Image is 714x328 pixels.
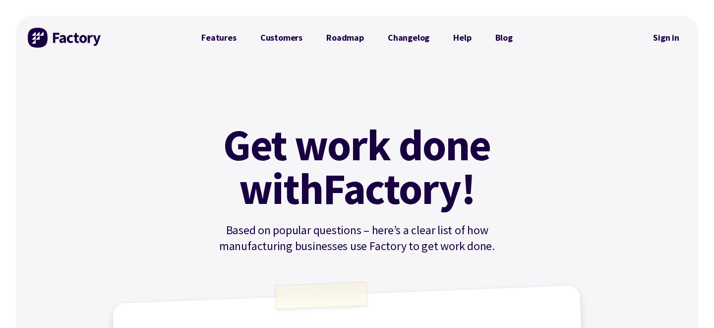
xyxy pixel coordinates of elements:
nav: Primary Navigation [189,28,525,48]
a: Changelog [376,28,441,48]
a: Blog [483,28,525,48]
h1: Get work done with [208,123,506,210]
p: Based on popular questions – here’s a clear list of how manufacturing businesses use Factory to g... [189,222,525,254]
nav: Secondary Navigation [646,26,686,49]
img: Factory [28,28,102,48]
a: Customers [248,28,314,48]
mark: Factory! [323,167,475,210]
a: Help [441,28,483,48]
a: Sign in [646,26,686,49]
a: Roadmap [314,28,376,48]
a: Features [189,28,248,48]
